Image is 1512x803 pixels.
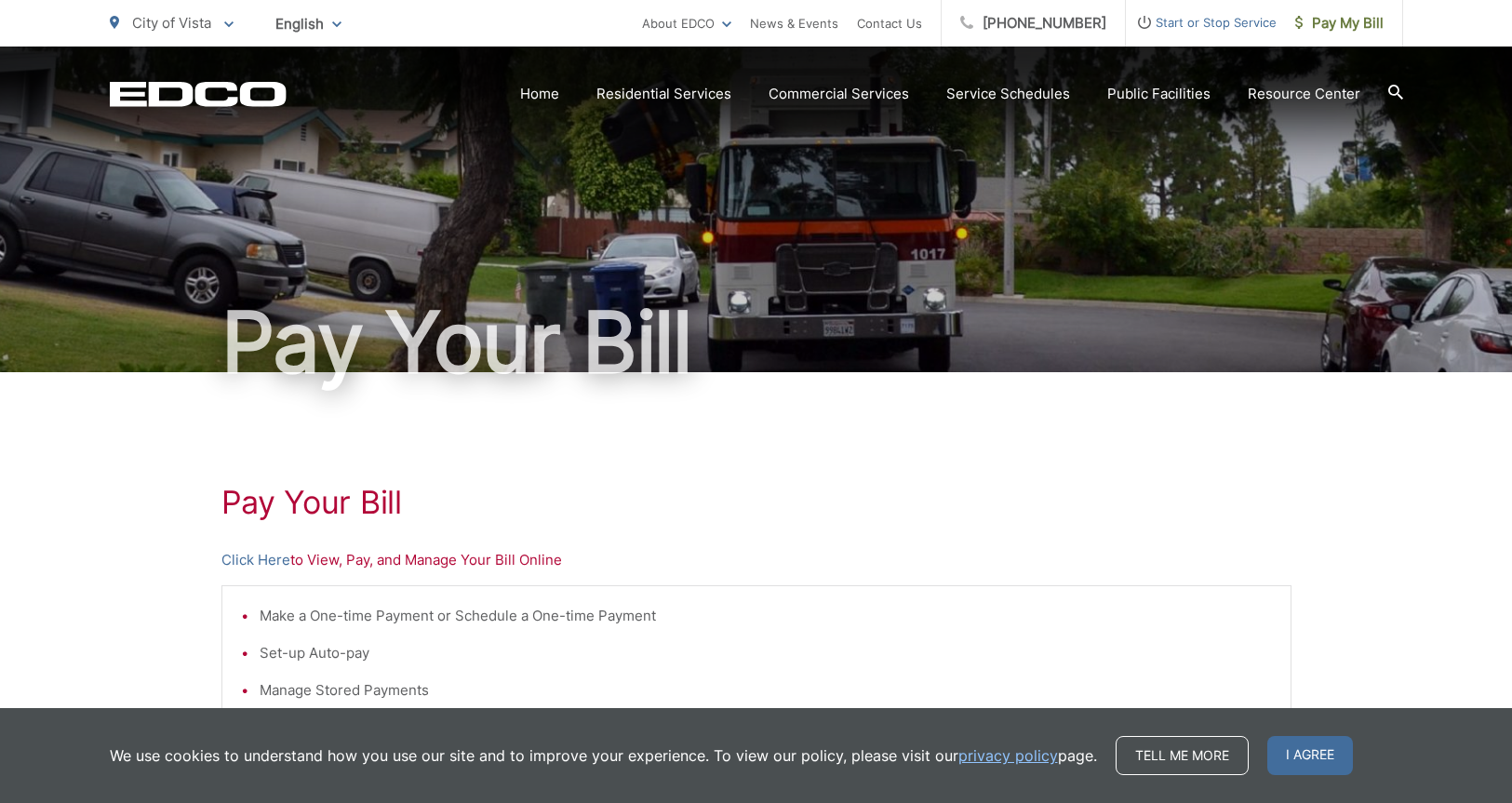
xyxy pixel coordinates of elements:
[221,484,1291,521] h1: Pay Your Bill
[769,83,909,105] a: Commercial Services
[1107,83,1211,105] a: Public Facilities
[221,549,290,571] a: Click Here
[750,12,838,34] a: News & Events
[1295,12,1384,34] span: Pay My Bill
[110,81,287,107] a: EDCD logo. Return to the homepage.
[1267,736,1353,775] span: I agree
[596,83,731,105] a: Residential Services
[520,83,559,105] a: Home
[958,744,1058,767] a: privacy policy
[946,83,1070,105] a: Service Schedules
[1116,736,1249,775] a: Tell me more
[642,12,731,34] a: About EDCO
[260,642,1272,664] li: Set-up Auto-pay
[260,679,1272,702] li: Manage Stored Payments
[260,605,1272,627] li: Make a One-time Payment or Schedule a One-time Payment
[1248,83,1360,105] a: Resource Center
[110,744,1097,767] p: We use cookies to understand how you use our site and to improve your experience. To view our pol...
[110,296,1403,389] h1: Pay Your Bill
[261,7,355,40] span: English
[857,12,922,34] a: Contact Us
[132,14,211,32] span: City of Vista
[221,549,1291,571] p: to View, Pay, and Manage Your Bill Online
